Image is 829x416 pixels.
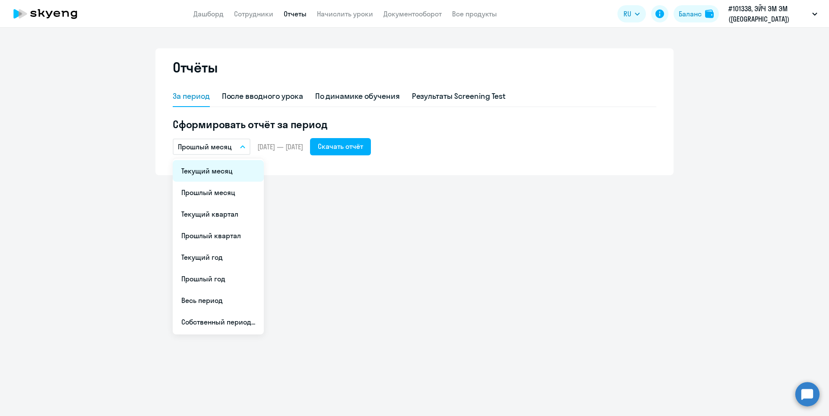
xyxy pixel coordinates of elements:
[617,5,646,22] button: RU
[679,9,702,19] div: Баланс
[383,9,442,18] a: Документооборот
[193,9,224,18] a: Дашборд
[318,141,363,151] div: Скачать отчёт
[173,91,210,102] div: За период
[173,59,218,76] h2: Отчёты
[284,9,307,18] a: Отчеты
[222,91,303,102] div: После вводного урока
[173,158,264,334] ul: RU
[623,9,631,19] span: RU
[674,5,719,22] button: Балансbalance
[315,91,400,102] div: По динамике обучения
[728,3,809,24] p: #101338, ЭЙЧ ЭМ ЭМ ([GEOGRAPHIC_DATA]) [GEOGRAPHIC_DATA], ООО
[705,9,714,18] img: balance
[452,9,497,18] a: Все продукты
[234,9,273,18] a: Сотрудники
[724,3,822,24] button: #101338, ЭЙЧ ЭМ ЭМ ([GEOGRAPHIC_DATA]) [GEOGRAPHIC_DATA], ООО
[310,138,371,155] button: Скачать отчёт
[173,117,656,131] h5: Сформировать отчёт за период
[257,142,303,151] span: [DATE] — [DATE]
[317,9,373,18] a: Начислить уроки
[412,91,506,102] div: Результаты Screening Test
[178,142,232,152] p: Прошлый месяц
[173,139,250,155] button: Прошлый месяц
